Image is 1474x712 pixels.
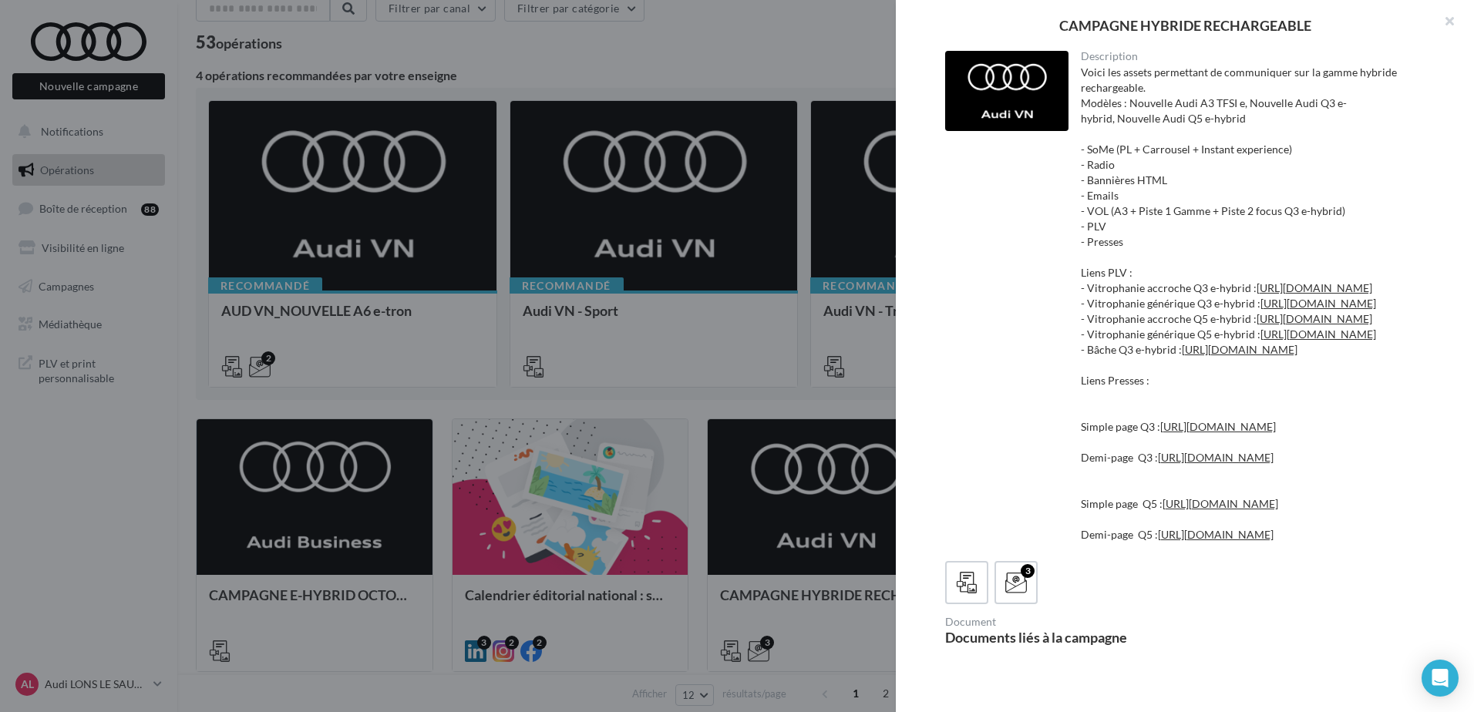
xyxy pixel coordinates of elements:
div: 3 [1021,564,1035,578]
div: Description [1081,51,1425,62]
div: CAMPAGNE HYBRIDE RECHARGEABLE [920,18,1449,32]
a: [URL][DOMAIN_NAME] [1260,327,1376,341]
a: [URL][DOMAIN_NAME] [1257,281,1372,294]
div: Documents liés à la campagne [945,630,1185,644]
a: [URL][DOMAIN_NAME] [1158,528,1274,541]
a: [URL][DOMAIN_NAME] [1158,451,1274,464]
a: [URL][DOMAIN_NAME] [1257,312,1372,325]
a: [URL][DOMAIN_NAME] [1182,343,1297,356]
a: [URL][DOMAIN_NAME] [1160,420,1276,433]
a: [URL][DOMAIN_NAME] [1260,297,1376,310]
div: Document [945,616,1185,627]
div: Voici les assets permettant de communiquer sur la gamme hybride rechargeable. Modèles : Nouvelle ... [1081,65,1425,542]
div: Open Intercom Messenger [1422,660,1459,697]
a: [URL][DOMAIN_NAME] [1163,497,1278,510]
